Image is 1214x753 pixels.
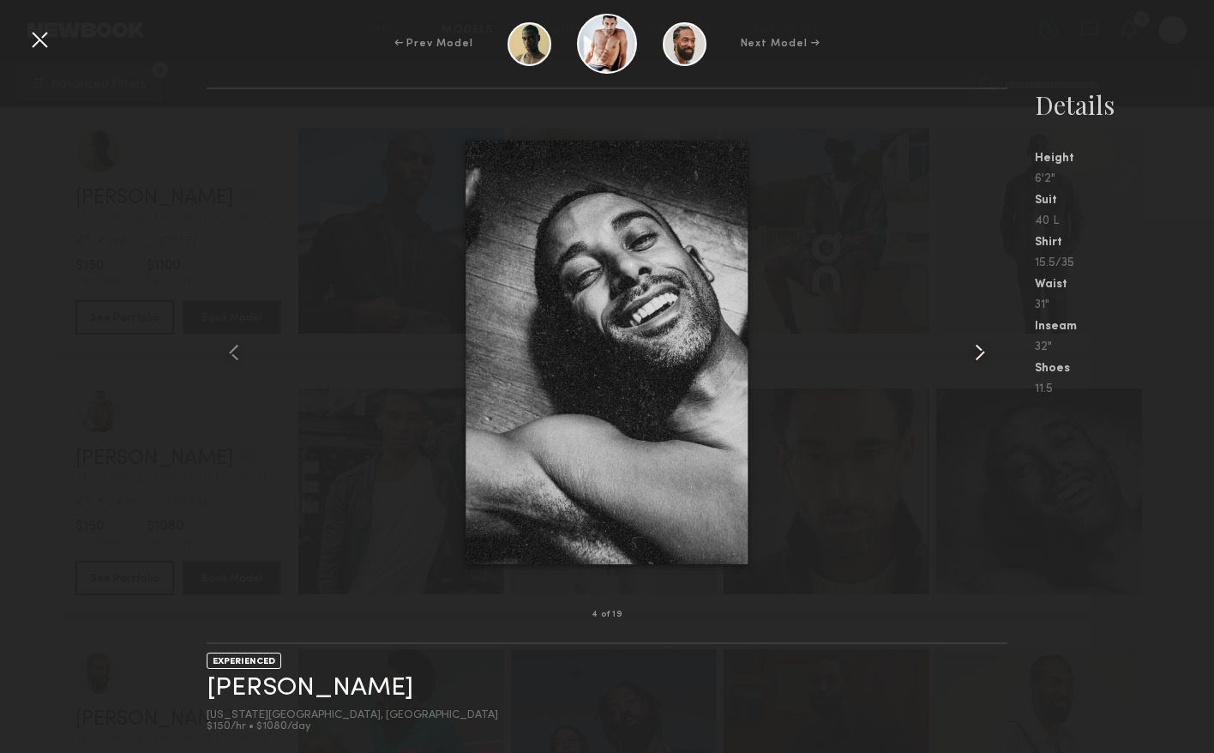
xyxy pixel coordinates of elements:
div: Shoes [1035,363,1214,375]
div: ← Prev Model [394,36,473,51]
div: 4 of 19 [592,611,622,619]
div: 11.5 [1035,383,1214,395]
div: 6'2" [1035,173,1214,185]
div: Inseam [1035,321,1214,333]
div: Shirt [1035,237,1214,249]
div: Waist [1035,279,1214,291]
div: [US_STATE][GEOGRAPHIC_DATA], [GEOGRAPHIC_DATA] [207,710,498,721]
div: Suit [1035,195,1214,207]
div: Height [1035,153,1214,165]
div: EXPERIENCED [207,653,281,669]
div: 31" [1035,299,1214,311]
div: $150/hr • $1080/day [207,721,498,732]
div: Next Model → [741,36,820,51]
div: 15.5/35 [1035,257,1214,269]
div: 40 L [1035,215,1214,227]
div: 32" [1035,341,1214,353]
div: Details [1035,87,1214,122]
a: [PERSON_NAME] [207,675,413,702]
